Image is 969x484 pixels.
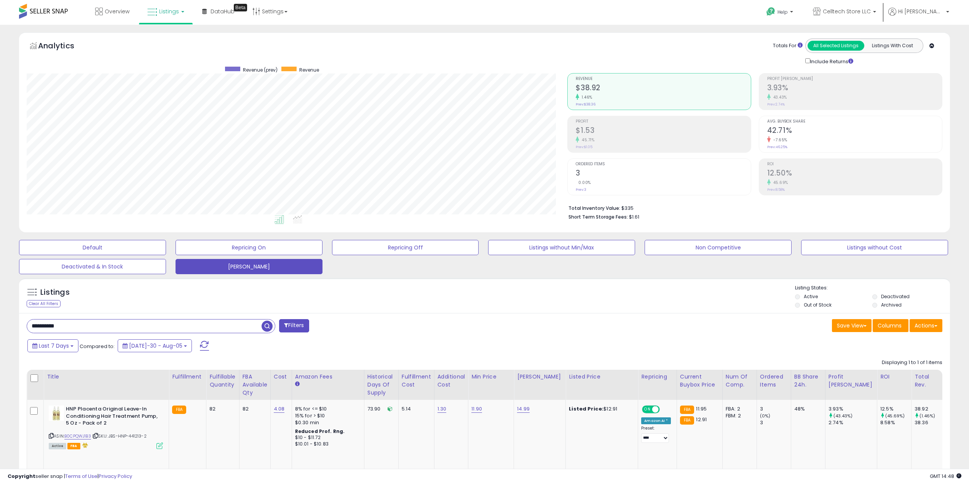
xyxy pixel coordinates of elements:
button: Last 7 Days [27,339,78,352]
span: 12.91 [696,416,707,423]
b: HNP Placenta Original Leave-In Conditioning Hair Treatment Pump, 5 Oz - Pack of 2 [66,406,158,429]
div: Min Price [471,373,511,381]
label: Out of Stock [804,302,832,308]
label: Active [804,293,818,300]
h2: $38.92 [576,83,750,94]
small: Prev: 8.58% [767,187,785,192]
div: 8.58% [880,419,911,426]
a: Privacy Policy [99,473,132,480]
button: Listings without Min/Max [488,240,635,255]
div: 3 [760,419,791,426]
div: Repricing [641,373,674,381]
div: Fulfillment [172,373,203,381]
div: 48% [794,406,819,412]
button: All Selected Listings [808,41,864,51]
span: ON [643,406,652,413]
small: (1.46%) [920,413,935,419]
div: 82 [243,406,265,412]
button: Columns [873,319,908,332]
small: 45.71% [579,137,594,143]
strong: Copyright [8,473,35,480]
h2: 3 [576,169,750,179]
li: $335 [568,203,937,212]
span: All listings currently available for purchase on Amazon [49,443,66,449]
b: Reduced Prof. Rng. [295,428,345,434]
span: Profit [PERSON_NAME] [767,77,942,81]
span: Ordered Items [576,162,750,166]
button: [PERSON_NAME] [176,259,322,274]
button: Deactivated & In Stock [19,259,166,274]
h5: Listings [40,287,70,298]
small: Prev: 3 [576,187,586,192]
div: 3.93% [829,406,877,412]
span: Listings [159,8,179,15]
div: 15% for > $10 [295,412,358,419]
div: 73.90 [367,406,393,412]
h5: Analytics [38,40,89,53]
button: Filters [279,319,309,332]
small: Prev: 46.25% [767,145,787,149]
span: Last 7 Days [39,342,69,350]
div: ASIN: [49,406,163,448]
a: 1.30 [437,405,447,413]
button: Listings With Cost [864,41,921,51]
small: 45.69% [771,180,788,185]
div: FBM: 2 [726,412,751,419]
div: Fulfillment Cost [402,373,431,389]
small: (0%) [760,413,771,419]
div: Total Rev. [915,373,942,389]
button: Save View [832,319,872,332]
p: Listing States: [795,284,950,292]
div: Include Returns [800,57,862,65]
button: Non Competitive [645,240,792,255]
label: Archived [881,302,902,308]
span: OFF [659,406,671,413]
small: FBA [680,406,694,414]
div: Historical Days Of Supply [367,373,395,397]
b: Total Inventory Value: [568,205,620,211]
div: Current Buybox Price [680,373,719,389]
div: ROI [880,373,908,381]
i: Get Help [766,7,776,16]
div: $0.30 min [295,419,358,426]
small: FBA [680,416,694,425]
span: Help [777,9,788,15]
label: Deactivated [881,293,910,300]
div: Amazon AI * [641,417,671,424]
button: Actions [910,319,942,332]
a: Hi [PERSON_NAME] [888,8,949,25]
div: Preset: [641,426,671,443]
small: Prev: 2.74% [767,102,785,107]
div: [PERSON_NAME] [517,373,562,381]
span: Columns [878,322,902,329]
span: Revenue (prev) [243,67,278,73]
span: Revenue [299,67,319,73]
span: 2025-08-13 14:48 GMT [930,473,961,480]
i: hazardous material [80,442,88,448]
a: Terms of Use [65,473,97,480]
small: 1.46% [579,94,592,100]
div: Clear All Filters [27,300,61,307]
span: Compared to: [80,343,115,350]
div: 82 [209,406,233,412]
small: (43.43%) [833,413,852,419]
a: 11.90 [471,405,482,413]
b: Short Term Storage Fees: [568,214,628,220]
span: Celltech Store LLC [823,8,871,15]
div: FBA Available Qty [243,373,267,397]
small: -7.65% [771,137,787,143]
span: | SKU: JBS-HNP-441213-2 [92,433,147,439]
small: 43.43% [771,94,787,100]
small: Amazon Fees. [295,381,300,388]
div: 3 [760,406,791,412]
small: 0.00% [576,180,591,185]
span: 11.95 [696,405,707,412]
div: BB Share 24h. [794,373,822,389]
div: Fulfillable Quantity [209,373,236,389]
span: ROI [767,162,942,166]
div: 38.92 [915,406,945,412]
div: $10 - $11.72 [295,434,358,441]
small: FBA [172,406,186,414]
h2: 42.71% [767,126,942,136]
div: $12.91 [569,406,632,412]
